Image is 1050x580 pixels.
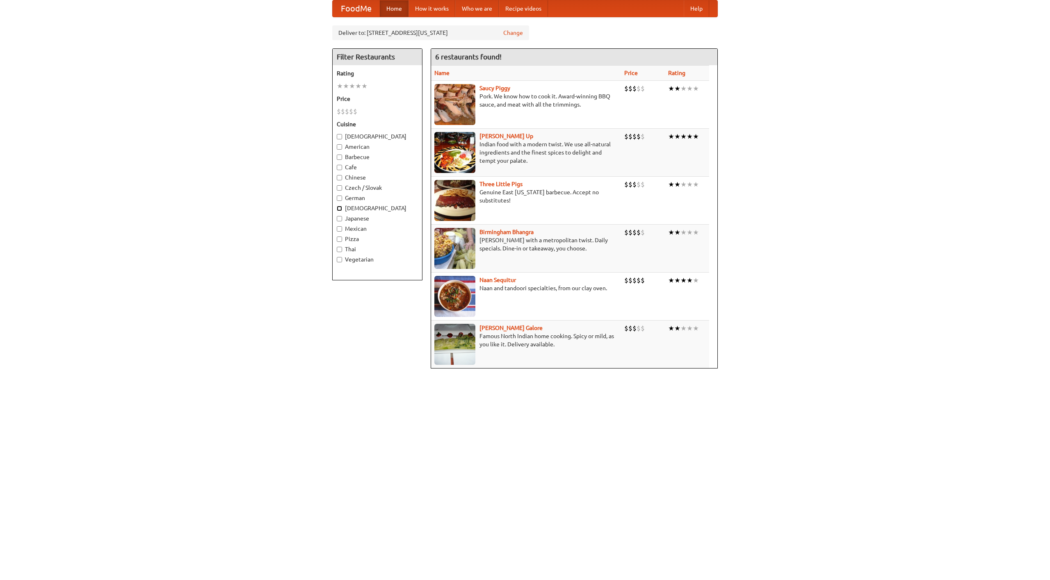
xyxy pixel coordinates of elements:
[479,181,523,187] a: Three Little Pigs
[455,0,499,17] a: Who we are
[355,82,361,91] li: ★
[680,228,687,237] li: ★
[641,132,645,141] li: $
[337,257,342,262] input: Vegetarian
[361,82,367,91] li: ★
[337,165,342,170] input: Cafe
[434,84,475,125] img: saucy.jpg
[693,132,699,141] li: ★
[632,228,637,237] li: $
[479,277,516,283] b: Naan Sequitur
[434,284,618,292] p: Naan and tandoori specialties, from our clay oven.
[632,84,637,93] li: $
[668,84,674,93] li: ★
[337,134,342,139] input: [DEMOGRAPHIC_DATA]
[668,180,674,189] li: ★
[624,228,628,237] li: $
[687,180,693,189] li: ★
[434,324,475,365] img: currygalore.jpg
[624,276,628,285] li: $
[674,132,680,141] li: ★
[337,69,418,77] h5: Rating
[341,107,345,116] li: $
[337,153,418,161] label: Barbecue
[499,0,548,17] a: Recipe videos
[434,132,475,173] img: curryup.jpg
[434,70,450,76] a: Name
[668,70,685,76] a: Rating
[337,95,418,103] h5: Price
[435,53,502,61] ng-pluralize: 6 restaurants found!
[632,132,637,141] li: $
[337,216,342,221] input: Japanese
[641,180,645,189] li: $
[479,325,543,331] a: [PERSON_NAME] Galore
[337,225,418,233] label: Mexican
[337,155,342,160] input: Barbecue
[337,82,343,91] li: ★
[337,247,342,252] input: Thai
[333,0,380,17] a: FoodMe
[680,180,687,189] li: ★
[632,276,637,285] li: $
[637,276,641,285] li: $
[337,194,418,202] label: German
[345,107,349,116] li: $
[337,245,418,253] label: Thai
[624,324,628,333] li: $
[641,324,645,333] li: $
[353,107,357,116] li: $
[624,84,628,93] li: $
[434,332,618,348] p: Famous North Indian home cooking. Spicy or mild, as you like it. Delivery available.
[693,276,699,285] li: ★
[674,180,680,189] li: ★
[349,107,353,116] li: $
[337,206,342,211] input: [DEMOGRAPHIC_DATA]
[684,0,709,17] a: Help
[628,132,632,141] li: $
[434,188,618,205] p: Genuine East [US_STATE] barbecue. Accept no substitutes!
[668,132,674,141] li: ★
[628,276,632,285] li: $
[434,140,618,165] p: Indian food with a modern twist. We use all-natural ingredients and the finest spices to delight ...
[687,324,693,333] li: ★
[632,180,637,189] li: $
[637,180,641,189] li: $
[409,0,455,17] a: How it works
[641,228,645,237] li: $
[337,237,342,242] input: Pizza
[693,228,699,237] li: ★
[434,92,618,109] p: Pork. We know how to cook it. Award-winning BBQ sauce, and meat with all the trimmings.
[479,133,533,139] a: [PERSON_NAME] Up
[349,82,355,91] li: ★
[641,276,645,285] li: $
[637,84,641,93] li: $
[337,214,418,223] label: Japanese
[479,229,534,235] a: Birmingham Bhangra
[624,70,638,76] a: Price
[434,228,475,269] img: bhangra.jpg
[624,132,628,141] li: $
[337,204,418,212] label: [DEMOGRAPHIC_DATA]
[628,180,632,189] li: $
[680,276,687,285] li: ★
[479,85,510,91] b: Saucy Piggy
[337,173,418,182] label: Chinese
[434,276,475,317] img: naansequitur.jpg
[337,184,418,192] label: Czech / Slovak
[668,276,674,285] li: ★
[337,226,342,232] input: Mexican
[337,144,342,150] input: American
[337,107,341,116] li: $
[337,185,342,191] input: Czech / Slovak
[693,180,699,189] li: ★
[680,84,687,93] li: ★
[632,324,637,333] li: $
[337,143,418,151] label: American
[337,235,418,243] label: Pizza
[628,228,632,237] li: $
[687,276,693,285] li: ★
